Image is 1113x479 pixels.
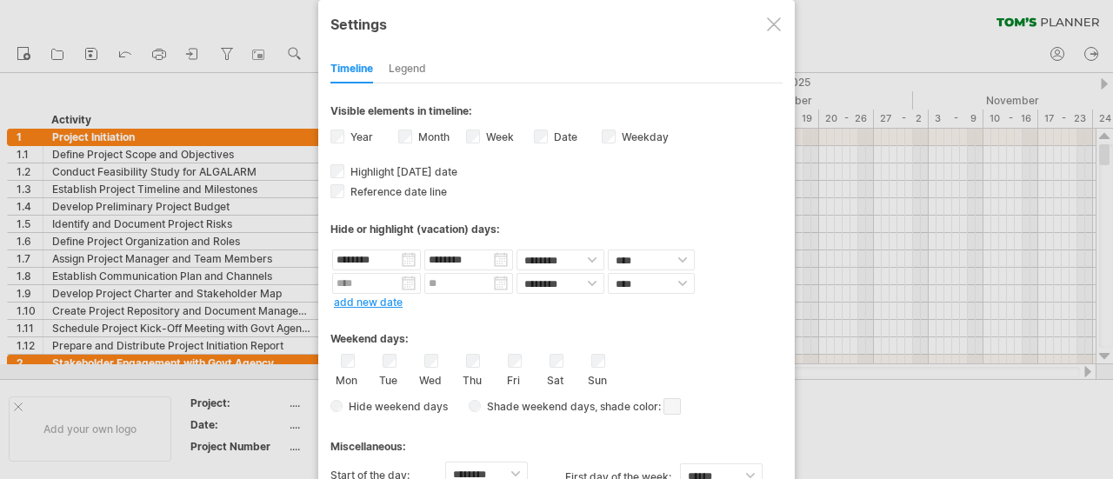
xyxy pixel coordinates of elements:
[347,185,447,198] span: Reference date line
[544,370,566,387] label: Sat
[550,130,577,143] label: Date
[330,423,783,457] div: Miscellaneous:
[483,130,514,143] label: Week
[415,130,450,143] label: Month
[336,370,357,387] label: Mon
[330,56,373,83] div: Timeline
[347,130,373,143] label: Year
[618,130,669,143] label: Weekday
[334,296,403,309] a: add new date
[481,400,595,413] span: Shade weekend days
[330,8,783,39] div: Settings
[586,370,608,387] label: Sun
[343,400,448,413] span: Hide weekend days
[330,223,783,236] div: Hide or highlight (vacation) days:
[503,370,524,387] label: Fri
[663,398,681,415] span: click here to change the shade color
[419,370,441,387] label: Wed
[330,316,783,349] div: Weekend days:
[461,370,483,387] label: Thu
[347,165,457,178] span: Highlight [DATE] date
[389,56,426,83] div: Legend
[595,396,681,417] span: , shade color:
[377,370,399,387] label: Tue
[330,104,783,123] div: Visible elements in timeline:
